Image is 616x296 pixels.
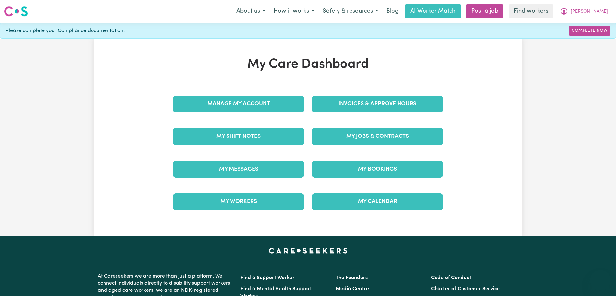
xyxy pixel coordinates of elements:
[556,5,612,18] button: My Account
[173,96,304,112] a: Manage My Account
[312,128,443,145] a: My Jobs & Contracts
[169,57,447,72] h1: My Care Dashboard
[336,275,368,280] a: The Founders
[336,286,369,291] a: Media Centre
[466,4,503,18] a: Post a job
[382,4,402,18] a: Blog
[312,193,443,210] a: My Calendar
[569,26,610,36] a: Complete Now
[509,4,553,18] a: Find workers
[312,96,443,112] a: Invoices & Approve Hours
[318,5,382,18] button: Safety & resources
[173,193,304,210] a: My Workers
[405,4,461,18] a: AI Worker Match
[269,5,318,18] button: How it works
[4,6,28,17] img: Careseekers logo
[6,27,125,35] span: Please complete your Compliance documentation.
[232,5,269,18] button: About us
[571,8,608,15] span: [PERSON_NAME]
[173,128,304,145] a: My Shift Notes
[590,270,611,291] iframe: Button to launch messaging window
[312,161,443,178] a: My Bookings
[4,4,28,19] a: Careseekers logo
[240,275,295,280] a: Find a Support Worker
[431,275,471,280] a: Code of Conduct
[173,161,304,178] a: My Messages
[431,286,500,291] a: Charter of Customer Service
[269,248,348,253] a: Careseekers home page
